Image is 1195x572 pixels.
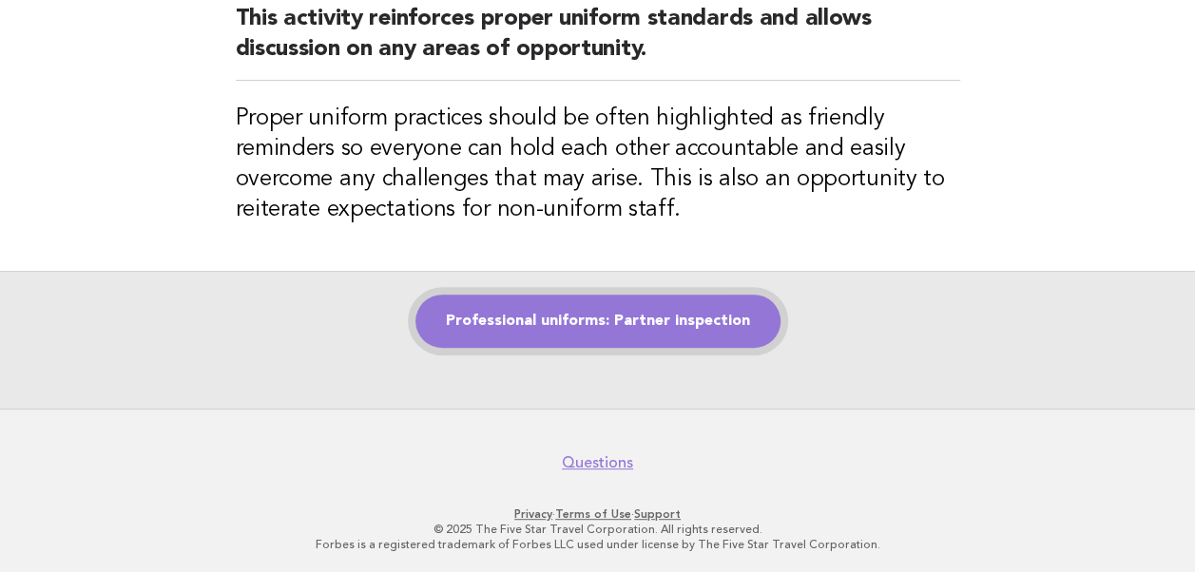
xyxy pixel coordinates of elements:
[555,507,631,521] a: Terms of Use
[415,295,781,348] a: Professional uniforms: Partner inspection
[634,507,681,521] a: Support
[562,453,633,472] a: Questions
[236,4,960,81] h2: This activity reinforces proper uniform standards and allows discussion on any areas of opportunity.
[27,506,1168,522] p: · ·
[514,507,552,521] a: Privacy
[236,104,960,225] h3: Proper uniform practices should be often highlighted as friendly reminders so everyone can hold e...
[27,522,1168,537] p: © 2025 The Five Star Travel Corporation. All rights reserved.
[27,537,1168,552] p: Forbes is a registered trademark of Forbes LLC used under license by The Five Star Travel Corpora...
